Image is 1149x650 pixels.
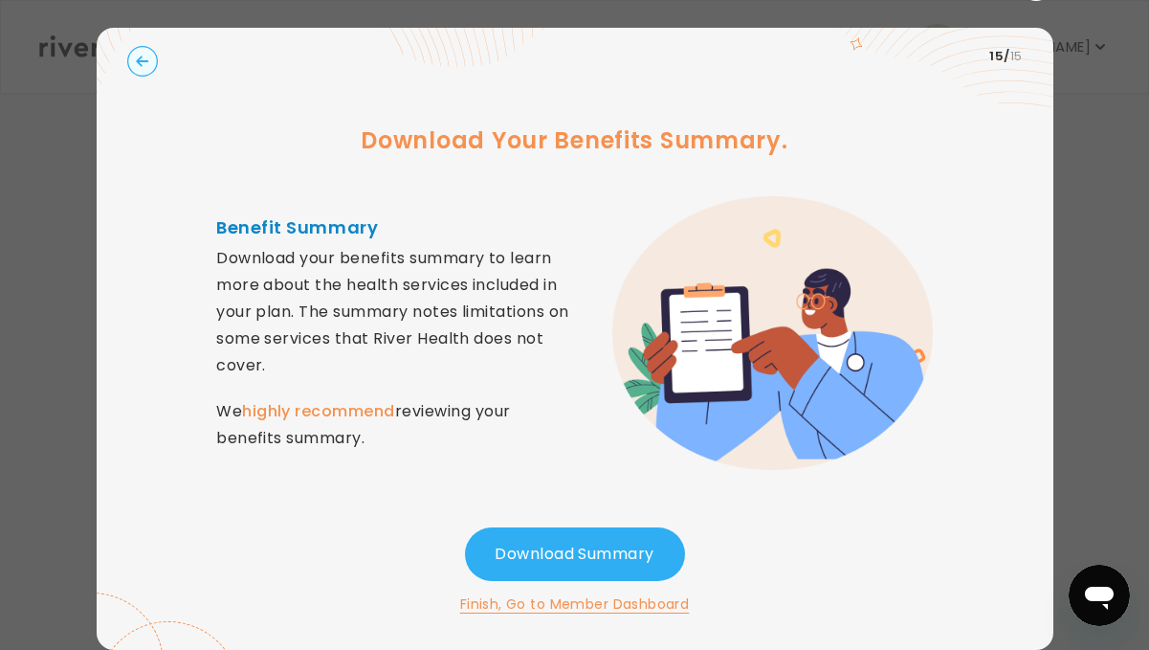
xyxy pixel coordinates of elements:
button: Download Summary [465,527,685,581]
h3: Download Your Benefits Summary. [361,123,787,158]
button: Finish, Go to Member Dashboard [460,593,690,616]
strong: highly recommend [242,400,395,422]
iframe: Button to launch messaging window [1069,565,1130,626]
img: error graphic [612,196,932,470]
p: Download your benefits summary to learn more about the health services included in your plan. The... [216,245,574,452]
h4: Benefit Summary [216,214,574,241]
